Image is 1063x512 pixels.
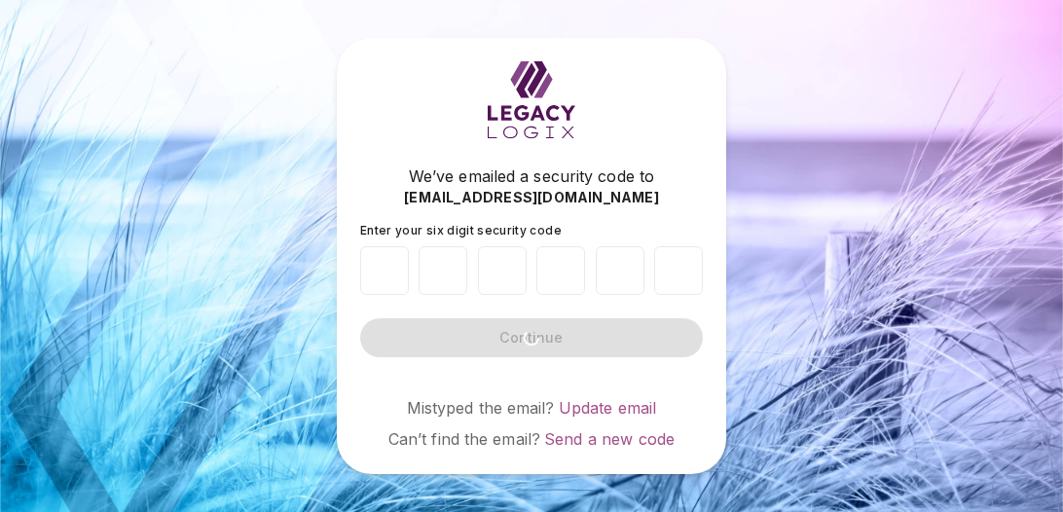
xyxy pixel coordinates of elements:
span: We’ve emailed a security code to [409,165,654,188]
span: Can’t find the email? [388,429,540,449]
span: [EMAIL_ADDRESS][DOMAIN_NAME] [404,188,659,207]
span: Enter your six digit security code [360,223,562,238]
a: Update email [559,398,657,418]
span: Mistyped the email? [407,398,555,418]
a: Send a new code [544,429,675,449]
